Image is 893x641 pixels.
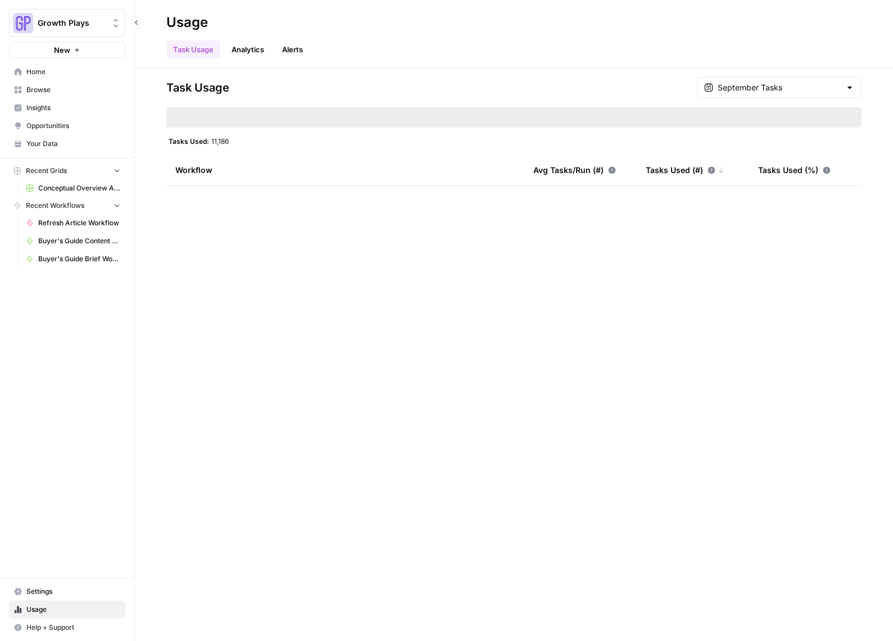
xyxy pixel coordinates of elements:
button: Recent Grids [9,162,125,179]
span: Refresh Article Workflow [38,218,120,228]
div: Workflow [175,154,515,185]
span: Recent Workflows [26,201,84,211]
span: New [54,44,70,56]
span: Your Data [26,139,120,149]
a: Alerts [275,40,310,58]
span: Growth Plays [38,17,106,29]
span: Settings [26,587,120,597]
a: Browse [9,81,125,99]
button: Workspace: Growth Plays [9,9,125,37]
span: 11,186 [211,137,229,146]
span: Insights [26,103,120,113]
a: Refresh Article Workflow [21,214,125,232]
span: Tasks Used: [169,137,209,146]
span: Help + Support [26,622,120,633]
span: Usage [26,604,120,615]
img: Growth Plays Logo [13,13,33,33]
a: Home [9,63,125,81]
button: Recent Workflows [9,197,125,214]
span: Recent Grids [26,166,67,176]
input: September Tasks [718,82,841,93]
span: Home [26,67,120,77]
a: Analytics [225,40,271,58]
div: Tasks Used (#) [646,154,724,185]
span: Buyer's Guide Brief Workflow [38,254,120,264]
span: Task Usage [166,80,229,96]
span: Opportunities [26,121,120,131]
a: Usage [9,601,125,619]
a: Buyer's Guide Brief Workflow [21,250,125,268]
div: Avg Tasks/Run (#) [533,154,616,185]
a: Insights [9,99,125,117]
a: Settings [9,583,125,601]
a: Conceptual Overview Article Grid [21,179,125,197]
span: Conceptual Overview Article Grid [38,183,120,193]
div: Usage [166,13,208,31]
a: Your Data [9,135,125,153]
a: Task Usage [166,40,220,58]
span: Buyer's Guide Content Workflow - Gemini/[PERSON_NAME] Version [38,236,120,246]
span: Browse [26,85,120,95]
button: Help + Support [9,619,125,637]
a: Opportunities [9,117,125,135]
button: New [9,42,125,58]
a: Buyer's Guide Content Workflow - Gemini/[PERSON_NAME] Version [21,232,125,250]
div: Tasks Used (%) [758,154,831,185]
